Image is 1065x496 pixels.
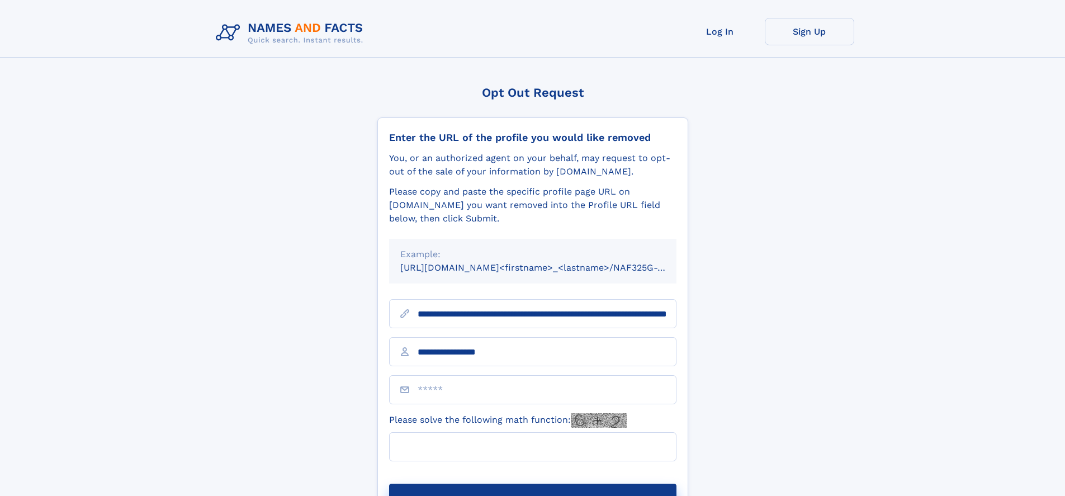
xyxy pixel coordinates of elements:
[377,86,688,100] div: Opt Out Request
[389,131,676,144] div: Enter the URL of the profile you would like removed
[400,248,665,261] div: Example:
[675,18,765,45] a: Log In
[400,262,698,273] small: [URL][DOMAIN_NAME]<firstname>_<lastname>/NAF325G-xxxxxxxx
[389,413,627,428] label: Please solve the following math function:
[389,152,676,178] div: You, or an authorized agent on your behalf, may request to opt-out of the sale of your informatio...
[765,18,854,45] a: Sign Up
[211,18,372,48] img: Logo Names and Facts
[389,185,676,225] div: Please copy and paste the specific profile page URL on [DOMAIN_NAME] you want removed into the Pr...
